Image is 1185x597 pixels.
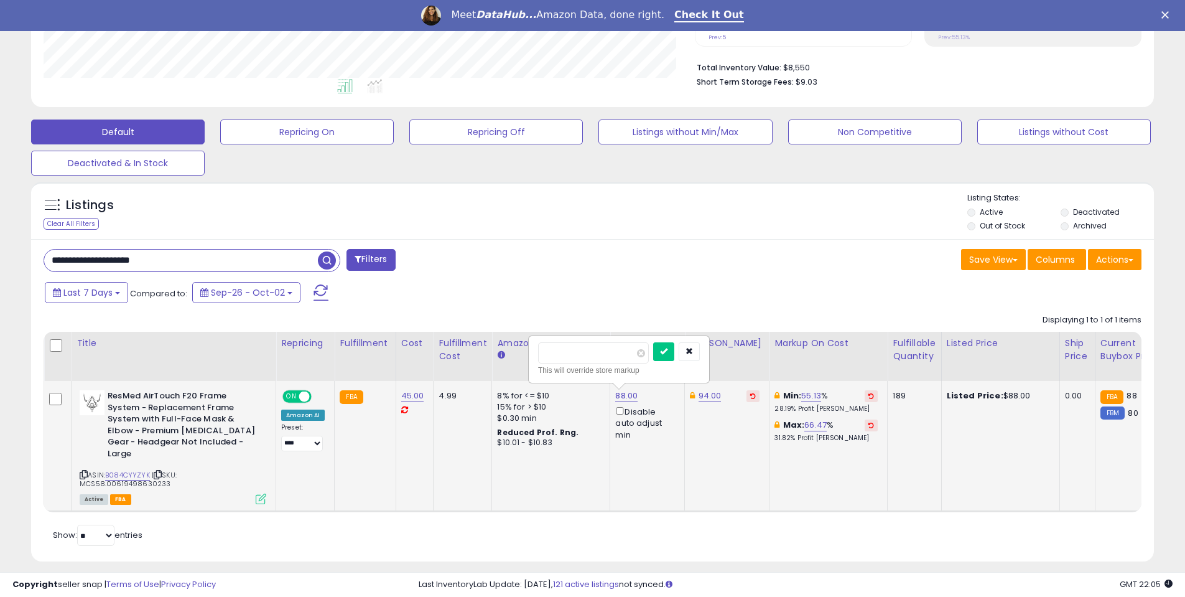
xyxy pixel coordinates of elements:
[220,120,394,144] button: Repricing On
[439,390,482,402] div: 4.99
[1100,390,1123,404] small: FBA
[192,282,300,303] button: Sep-26 - Oct-02
[31,151,205,176] button: Deactivated & In Stock
[774,405,878,413] p: 28.19% Profit [PERSON_NAME]
[1100,337,1164,363] div: Current Buybox Price
[310,392,330,402] span: OFF
[401,390,424,402] a: 45.00
[80,390,266,503] div: ASIN:
[421,6,441,26] img: Profile image for Georgie
[598,120,772,144] button: Listings without Min/Max
[804,419,827,431] a: 66.47
[105,470,150,481] a: B084CYYZYK
[44,218,99,230] div: Clear All Filters
[1073,207,1120,217] label: Deactivated
[80,390,105,415] img: 31etXIHL0iL._SL40_.jpg
[980,207,1003,217] label: Active
[977,120,1151,144] button: Listings without Cost
[967,192,1154,204] p: Listing States:
[110,494,131,505] span: FBA
[419,579,1173,591] div: Last InventoryLab Update: [DATE], not synced.
[12,579,216,591] div: seller snap | |
[497,413,600,424] div: $0.30 min
[774,420,878,443] div: %
[439,337,486,363] div: Fulfillment Cost
[66,197,114,214] h5: Listings
[281,410,325,421] div: Amazon AI
[497,427,579,438] b: Reduced Prof. Rng.
[697,77,794,87] b: Short Term Storage Fees:
[783,419,805,431] b: Max:
[497,390,600,402] div: 8% for <= $10
[497,438,600,448] div: $10.01 - $10.83
[1088,249,1141,270] button: Actions
[497,402,600,413] div: 15% for > $10
[980,220,1025,231] label: Out of Stock
[615,390,638,402] a: 88.00
[80,470,177,489] span: | SKU: MCS58.00619498630233
[108,390,259,463] b: ResMed AirTouch F20 Frame System - Replacement Frame System with Full-Face Mask & Elbow - Premium...
[497,337,605,350] div: Amazon Fees
[796,76,817,88] span: $9.03
[130,288,187,299] span: Compared to:
[1036,253,1075,266] span: Columns
[1127,390,1136,402] span: 88
[674,9,744,22] a: Check It Out
[340,337,390,350] div: Fulfillment
[340,390,363,404] small: FBA
[1120,578,1173,590] span: 2025-10-10 22:05 GMT
[697,59,1132,74] li: $8,550
[893,390,931,402] div: 189
[938,34,970,41] small: Prev: 55.13%
[45,282,128,303] button: Last 7 Days
[1161,11,1174,19] div: Close
[281,423,325,451] div: Preset:
[947,337,1054,350] div: Listed Price
[538,364,700,377] div: This will override store markup
[690,337,764,350] div: [PERSON_NAME]
[961,249,1026,270] button: Save View
[1065,390,1085,402] div: 0.00
[497,350,504,361] small: Amazon Fees.
[346,249,395,271] button: Filters
[1065,337,1090,363] div: Ship Price
[1028,249,1086,270] button: Columns
[451,9,664,21] div: Meet Amazon Data, done right.
[553,578,619,590] a: 121 active listings
[774,434,878,443] p: 31.82% Profit [PERSON_NAME]
[281,337,329,350] div: Repricing
[31,120,205,144] button: Default
[801,390,821,402] a: 55.13
[284,392,299,402] span: ON
[63,286,113,299] span: Last 7 Days
[774,390,878,413] div: %
[769,332,888,381] th: The percentage added to the cost of goods (COGS) that forms the calculator for Min & Max prices.
[709,34,726,41] small: Prev: 5
[699,390,722,402] a: 94.00
[697,62,781,73] b: Total Inventory Value:
[1128,407,1138,419] span: 80
[12,578,58,590] strong: Copyright
[783,390,802,402] b: Min:
[1100,407,1125,420] small: FBM
[106,578,159,590] a: Terms of Use
[947,390,1050,402] div: $88.00
[788,120,962,144] button: Non Competitive
[615,405,675,441] div: Disable auto adjust min
[53,529,142,541] span: Show: entries
[161,578,216,590] a: Privacy Policy
[1073,220,1107,231] label: Archived
[401,337,429,350] div: Cost
[77,337,271,350] div: Title
[1043,314,1141,326] div: Displaying 1 to 1 of 1 items
[774,337,882,350] div: Markup on Cost
[80,494,108,505] span: All listings currently available for purchase on Amazon
[476,9,536,21] i: DataHub...
[947,390,1003,402] b: Listed Price:
[211,286,285,299] span: Sep-26 - Oct-02
[409,120,583,144] button: Repricing Off
[893,337,936,363] div: Fulfillable Quantity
